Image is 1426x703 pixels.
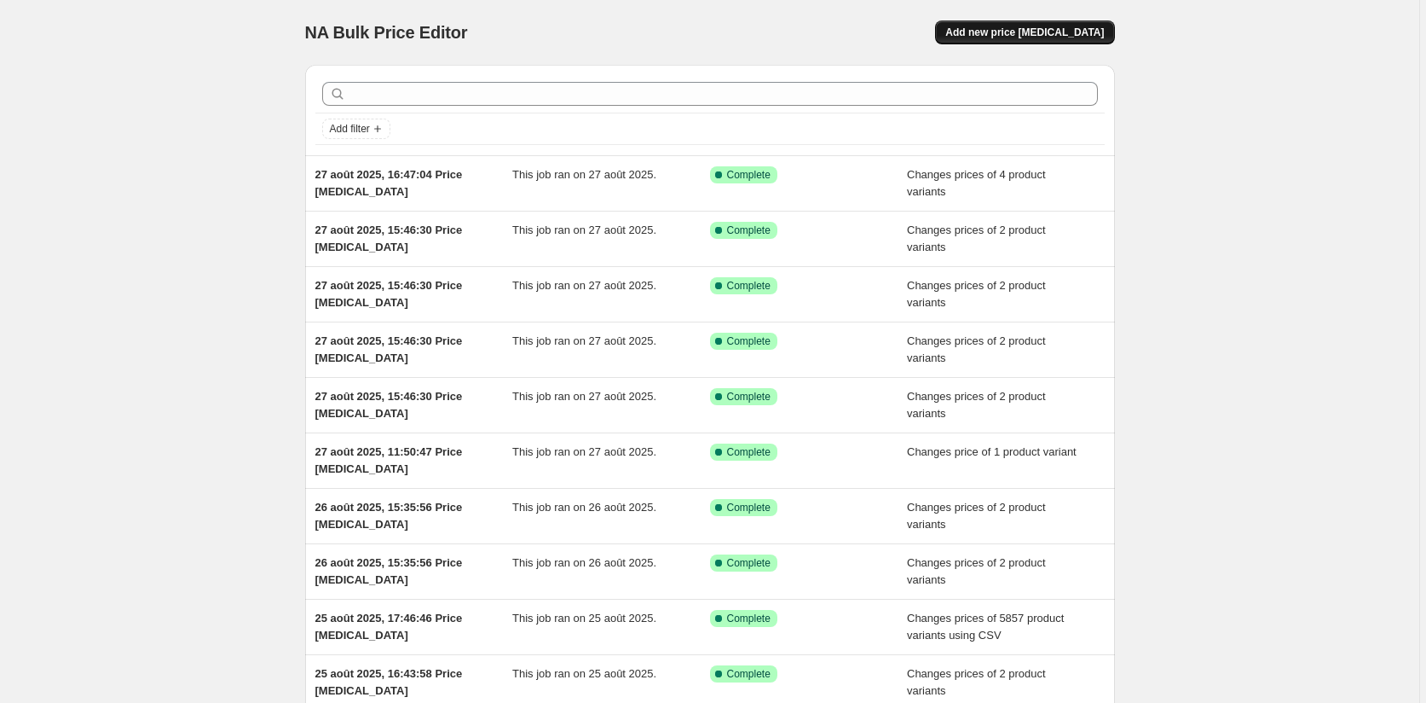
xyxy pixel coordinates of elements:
[907,390,1046,420] span: Changes prices of 2 product variants
[512,224,656,236] span: This job ran on 27 août 2025.
[315,612,463,642] span: 25 août 2025, 17:46:46 Price [MEDICAL_DATA]
[907,445,1077,458] span: Changes price of 1 product variant
[907,667,1046,697] span: Changes prices of 2 product variants
[315,501,463,531] span: 26 août 2025, 15:35:56 Price [MEDICAL_DATA]
[512,501,656,514] span: This job ran on 26 août 2025.
[727,445,771,459] span: Complete
[315,334,463,364] span: 27 août 2025, 15:46:30 Price [MEDICAL_DATA]
[322,119,390,139] button: Add filter
[512,612,656,625] span: This job ran on 25 août 2025.
[512,390,656,403] span: This job ran on 27 août 2025.
[315,224,463,253] span: 27 août 2025, 15:46:30 Price [MEDICAL_DATA]
[512,334,656,347] span: This job ran on 27 août 2025.
[907,556,1046,586] span: Changes prices of 2 product variants
[935,20,1114,44] button: Add new price [MEDICAL_DATA]
[512,556,656,569] span: This job ran on 26 août 2025.
[330,122,370,136] span: Add filter
[727,168,771,182] span: Complete
[727,501,771,514] span: Complete
[305,23,468,42] span: NA Bulk Price Editor
[315,168,463,198] span: 27 août 2025, 16:47:04 Price [MEDICAL_DATA]
[727,224,771,237] span: Complete
[512,445,656,458] span: This job ran on 27 août 2025.
[907,224,1046,253] span: Changes prices of 2 product variants
[907,612,1064,642] span: Changes prices of 5857 product variants using CSV
[727,390,771,404] span: Complete
[512,667,656,680] span: This job ran on 25 août 2025.
[945,26,1104,39] span: Add new price [MEDICAL_DATA]
[512,168,656,181] span: This job ran on 27 août 2025.
[315,667,463,697] span: 25 août 2025, 16:43:58 Price [MEDICAL_DATA]
[907,334,1046,364] span: Changes prices of 2 product variants
[727,279,771,293] span: Complete
[727,612,771,625] span: Complete
[907,279,1046,309] span: Changes prices of 2 product variants
[727,667,771,681] span: Complete
[315,445,463,475] span: 27 août 2025, 11:50:47 Price [MEDICAL_DATA]
[727,334,771,348] span: Complete
[907,501,1046,531] span: Changes prices of 2 product variants
[315,390,463,420] span: 27 août 2025, 15:46:30 Price [MEDICAL_DATA]
[315,279,463,309] span: 27 août 2025, 15:46:30 Price [MEDICAL_DATA]
[727,556,771,570] span: Complete
[512,279,656,292] span: This job ran on 27 août 2025.
[315,556,463,586] span: 26 août 2025, 15:35:56 Price [MEDICAL_DATA]
[907,168,1046,198] span: Changes prices of 4 product variants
